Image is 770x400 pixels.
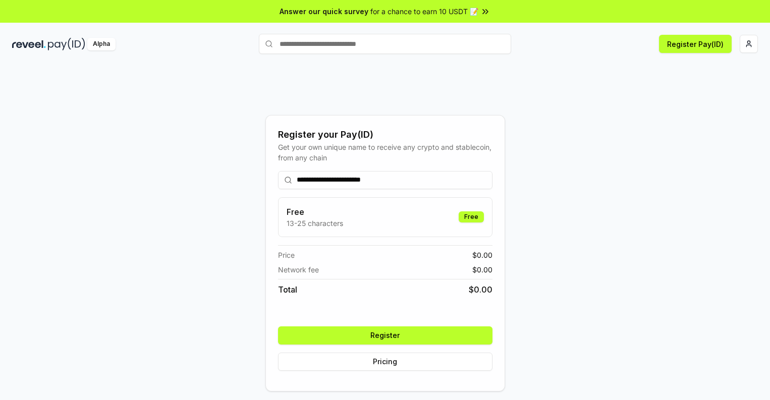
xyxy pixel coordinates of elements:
[280,6,368,17] span: Answer our quick survey
[278,283,297,296] span: Total
[370,6,478,17] span: for a chance to earn 10 USDT 📝
[472,250,492,260] span: $ 0.00
[12,38,46,50] img: reveel_dark
[48,38,85,50] img: pay_id
[459,211,484,222] div: Free
[287,206,343,218] h3: Free
[278,250,295,260] span: Price
[278,264,319,275] span: Network fee
[278,142,492,163] div: Get your own unique name to receive any crypto and stablecoin, from any chain
[469,283,492,296] span: $ 0.00
[278,353,492,371] button: Pricing
[278,326,492,345] button: Register
[659,35,732,53] button: Register Pay(ID)
[287,218,343,228] p: 13-25 characters
[278,128,492,142] div: Register your Pay(ID)
[87,38,116,50] div: Alpha
[472,264,492,275] span: $ 0.00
